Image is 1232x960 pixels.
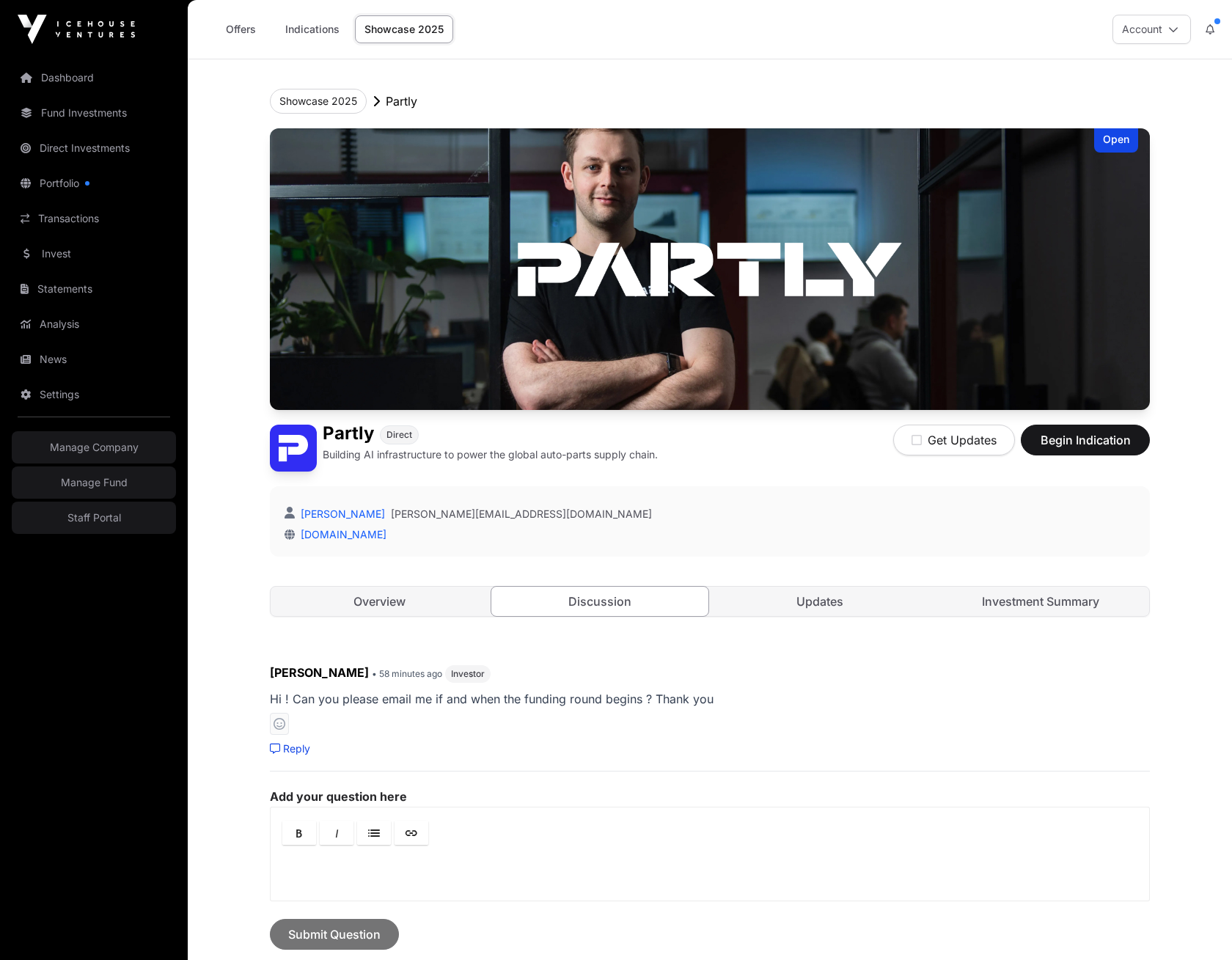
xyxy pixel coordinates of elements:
p: Building AI infrastructure to power the global auto-parts supply chain. [323,447,658,462]
a: Fund Investments [12,97,176,129]
a: Showcase 2025 [355,15,453,43]
a: Transactions [12,202,176,235]
span: Direct [386,429,412,441]
img: Partly [270,128,1150,410]
img: Partly [270,425,317,472]
a: Reply [270,741,310,756]
a: Bold [282,821,316,845]
a: [PERSON_NAME][EMAIL_ADDRESS][DOMAIN_NAME] [391,507,652,521]
div: Open [1094,128,1138,153]
p: Hi ! Can you please email me if and when the funding round begins ? Thank you [270,689,1150,709]
a: News [12,343,176,375]
a: Investment Summary [932,587,1150,616]
a: Discussion [491,586,710,617]
a: Lists [357,821,391,845]
h1: Partly [323,425,374,444]
button: Get Updates [893,425,1015,455]
a: Statements [12,273,176,305]
a: [DOMAIN_NAME] [295,528,386,541]
a: Manage Company [12,431,176,463]
a: Dashboard [12,62,176,94]
a: Portfolio [12,167,176,199]
button: Showcase 2025 [270,89,367,114]
a: Manage Fund [12,466,176,499]
button: Begin Indication [1021,425,1150,455]
a: Invest [12,238,176,270]
a: Analysis [12,308,176,340]
img: Icehouse Ventures Logo [18,15,135,44]
span: Investor [451,668,485,680]
a: Updates [711,587,929,616]
a: Staff Portal [12,502,176,534]
a: Offers [211,15,270,43]
a: Indications [276,15,349,43]
a: Overview [271,587,488,616]
a: [PERSON_NAME] [298,508,385,520]
a: Italic [320,821,353,845]
label: Add your question here [270,789,1150,804]
a: Settings [12,378,176,411]
span: Begin Indication [1039,431,1132,449]
nav: Tabs [271,587,1149,616]
a: Link [395,821,428,845]
p: Partly [386,92,417,110]
span: • 58 minutes ago [372,668,442,679]
a: Direct Investments [12,132,176,164]
button: Account [1112,15,1191,44]
span: [PERSON_NAME] [270,665,369,680]
a: Begin Indication [1021,439,1150,454]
